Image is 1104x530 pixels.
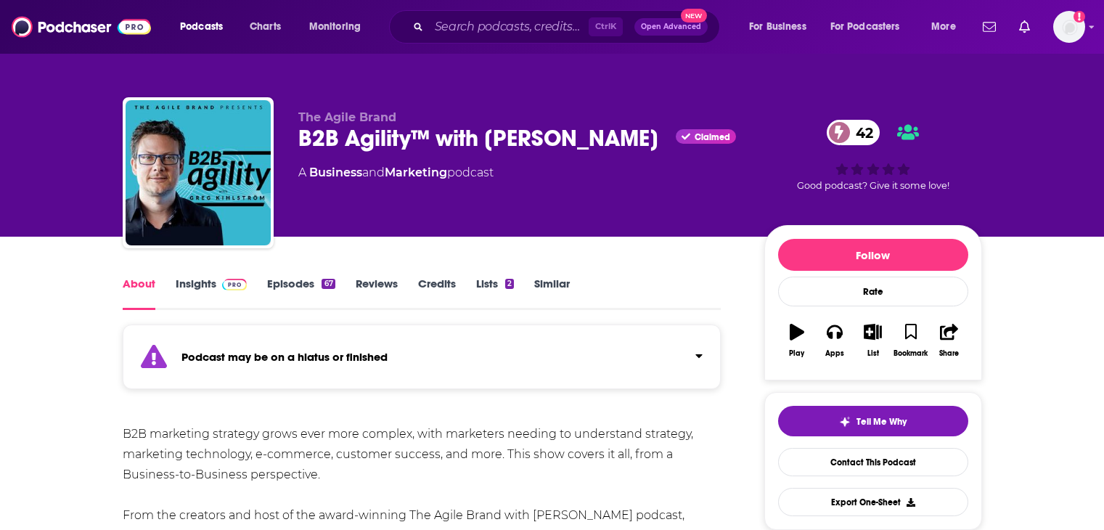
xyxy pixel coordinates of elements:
[240,15,290,38] a: Charts
[778,406,968,436] button: tell me why sparkleTell Me Why
[385,166,447,179] a: Marketing
[1074,11,1085,23] svg: Add a profile image
[298,110,396,124] span: The Agile Brand
[816,314,854,367] button: Apps
[250,17,281,37] span: Charts
[309,17,361,37] span: Monitoring
[778,277,968,306] div: Rate
[298,164,494,182] div: A podcast
[749,17,806,37] span: For Business
[778,314,816,367] button: Play
[641,23,701,30] span: Open Advanced
[589,17,623,36] span: Ctrl K
[534,277,570,310] a: Similar
[977,15,1002,39] a: Show notifications dropdown
[476,277,514,310] a: Lists2
[827,120,880,145] a: 42
[739,15,825,38] button: open menu
[1013,15,1036,39] a: Show notifications dropdown
[126,100,271,245] img: B2B Agility™ with Greg Kihlström
[299,15,380,38] button: open menu
[362,166,385,179] span: and
[403,10,734,44] div: Search podcasts, credits, & more...
[12,13,151,41] img: Podchaser - Follow, Share and Rate Podcasts
[841,120,880,145] span: 42
[830,17,900,37] span: For Podcasters
[1053,11,1085,43] button: Show profile menu
[418,277,456,310] a: Credits
[921,15,974,38] button: open menu
[939,349,959,358] div: Share
[839,416,851,428] img: tell me why sparkle
[867,349,879,358] div: List
[634,18,708,36] button: Open AdvancedNew
[695,134,730,141] span: Claimed
[892,314,930,367] button: Bookmark
[789,349,804,358] div: Play
[176,277,248,310] a: InsightsPodchaser Pro
[797,180,949,191] span: Good podcast? Give it some love!
[505,279,514,289] div: 2
[778,448,968,476] a: Contact This Podcast
[181,350,388,364] strong: Podcast may be on a hiatus or finished
[267,277,335,310] a: Episodes67
[1053,11,1085,43] img: User Profile
[123,277,155,310] a: About
[894,349,928,358] div: Bookmark
[681,9,707,23] span: New
[180,17,223,37] span: Podcasts
[309,166,362,179] a: Business
[931,17,956,37] span: More
[356,277,398,310] a: Reviews
[930,314,968,367] button: Share
[222,279,248,290] img: Podchaser Pro
[854,314,891,367] button: List
[764,110,982,200] div: 42Good podcast? Give it some love!
[856,416,907,428] span: Tell Me Why
[821,15,921,38] button: open menu
[778,239,968,271] button: Follow
[825,349,844,358] div: Apps
[778,488,968,516] button: Export One-Sheet
[123,333,721,389] section: Click to expand status details
[170,15,242,38] button: open menu
[1053,11,1085,43] span: Logged in as amoscac10
[322,279,335,289] div: 67
[429,15,589,38] input: Search podcasts, credits, & more...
